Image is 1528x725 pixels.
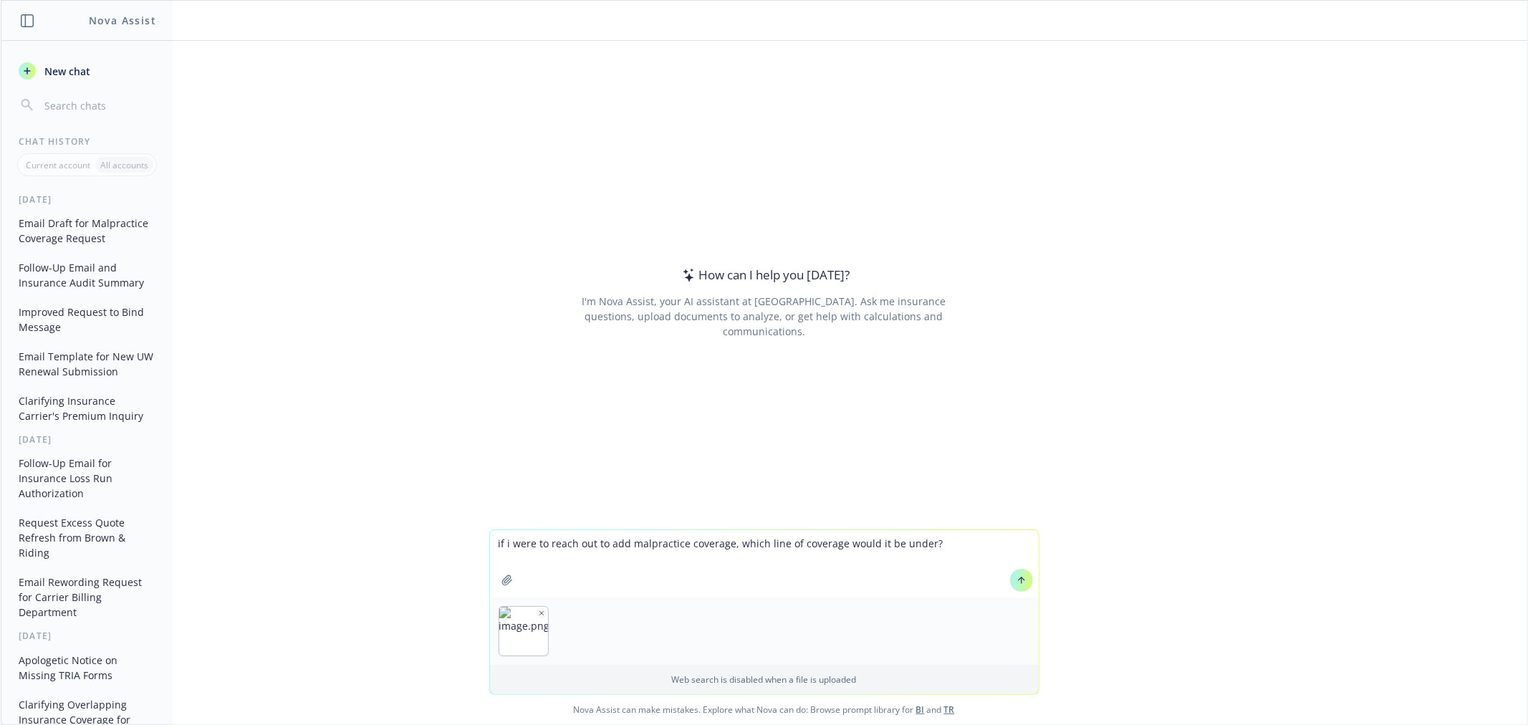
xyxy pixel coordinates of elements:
[13,570,161,624] button: Email Rewording Request for Carrier Billing Department
[1,135,173,148] div: Chat History
[100,159,148,171] p: All accounts
[13,211,161,250] button: Email Draft for Malpractice Coverage Request
[916,704,925,716] a: BI
[562,294,966,339] div: I'm Nova Assist, your AI assistant at [GEOGRAPHIC_DATA]. Ask me insurance questions, upload docum...
[13,511,161,565] button: Request Excess Quote Refresh from Brown & Riding
[6,695,1522,724] span: Nova Assist can make mistakes. Explore what Nova can do: Browse prompt library for and
[678,266,850,284] div: How can I help you [DATE]?
[13,58,161,84] button: New chat
[13,648,161,687] button: Apologetic Notice on Missing TRIA Forms
[1,433,173,446] div: [DATE]
[944,704,955,716] a: TR
[499,607,548,656] img: image.png
[13,389,161,428] button: Clarifying Insurance Carrier's Premium Inquiry
[490,530,1039,597] textarea: if i were to reach out to add malpractice coverage, which line of coverage would it be under?
[42,95,155,115] input: Search chats
[26,159,90,171] p: Current account
[13,451,161,505] button: Follow-Up Email for Insurance Loss Run Authorization
[13,300,161,339] button: Improved Request to Bind Message
[13,345,161,383] button: Email Template for New UW Renewal Submission
[1,630,173,642] div: [DATE]
[499,673,1030,686] p: Web search is disabled when a file is uploaded
[1,193,173,206] div: [DATE]
[89,13,156,28] h1: Nova Assist
[42,64,90,79] span: New chat
[13,256,161,294] button: Follow-Up Email and Insurance Audit Summary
